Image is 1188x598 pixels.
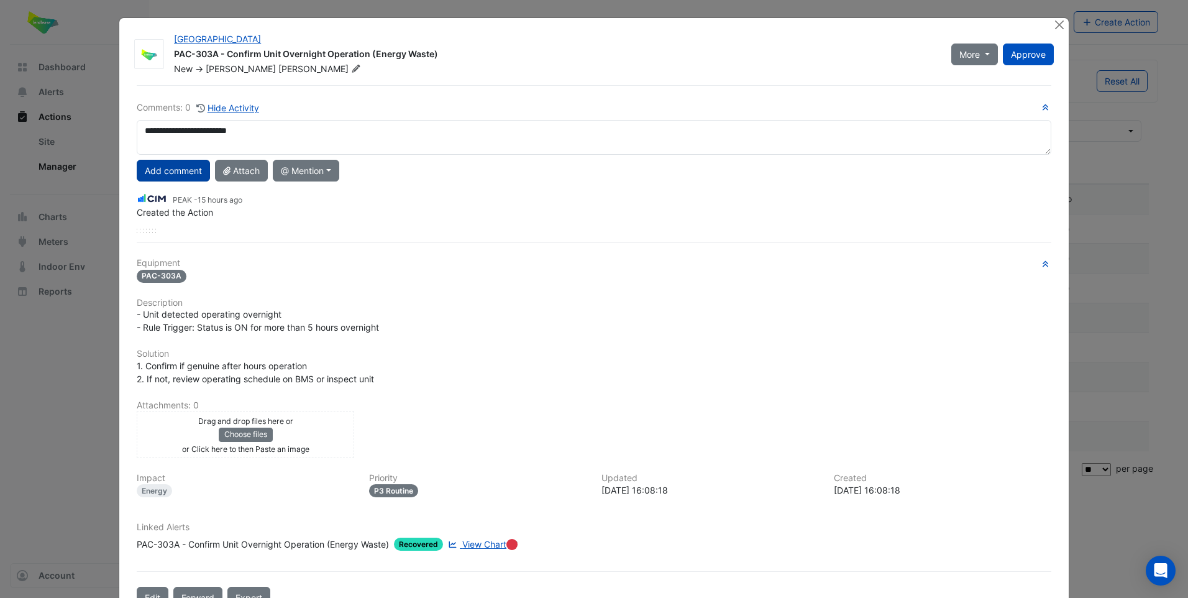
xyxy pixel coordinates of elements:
button: Hide Activity [196,101,260,115]
h6: Solution [137,349,1051,359]
div: PAC-303A - Confirm Unit Overnight Operation (Energy Waste) [137,538,389,551]
span: More [959,48,980,61]
div: PAC-303A - Confirm Unit Overnight Operation (Energy Waste) [174,48,936,63]
a: View Chart [445,538,506,551]
button: @ Mention [273,160,339,182]
button: Add comment [137,160,210,182]
span: 1. Confirm if genuine after hours operation 2. If not, review operating schedule on BMS or inspec... [137,361,374,384]
span: New [174,63,193,74]
img: Lendlease Retail [135,48,163,61]
span: Created the Action [137,207,213,218]
small: PEAK - [173,195,242,206]
h6: Updated [601,473,819,484]
img: CIM [137,192,168,206]
span: PAC-303A [137,270,186,283]
span: 2025-08-24 16:08:18 [198,195,242,205]
div: Open Intercom Messenger [1146,556,1176,586]
span: [PERSON_NAME] [206,63,276,74]
button: Attach [215,160,268,182]
span: Recovered [394,538,443,551]
div: [DATE] 16:08:18 [834,484,1051,497]
span: Approve [1011,49,1046,60]
h6: Priority [369,473,587,484]
span: [PERSON_NAME] [278,63,363,75]
div: Comments: 0 [137,101,260,115]
span: View Chart [462,539,506,550]
div: P3 Routine [369,484,418,497]
span: -> [195,63,203,74]
span: - Unit detected operating overnight - Rule Trigger: Status is ON for more than 5 hours overnight [137,309,379,333]
a: [GEOGRAPHIC_DATA] [174,34,261,44]
small: Drag and drop files here or [198,416,293,426]
div: Tooltip anchor [506,539,518,550]
small: or Click here to then Paste an image [182,444,309,454]
h6: Description [137,298,1051,308]
div: Energy [137,484,172,497]
h6: Equipment [137,258,1051,269]
button: Choose files [219,428,273,441]
div: [DATE] 16:08:18 [601,484,819,497]
h6: Created [834,473,1051,484]
h6: Impact [137,473,354,484]
button: Close [1053,18,1066,31]
button: More [951,44,998,65]
h6: Linked Alerts [137,522,1051,533]
button: Approve [1003,44,1054,65]
h6: Attachments: 0 [137,400,1051,411]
